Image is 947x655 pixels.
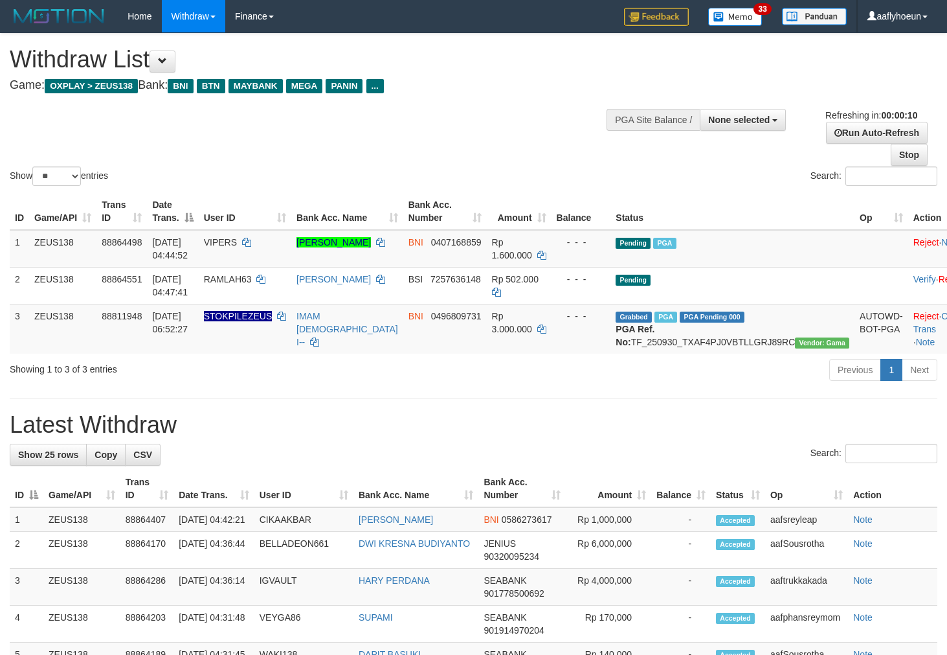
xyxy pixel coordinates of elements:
th: Status: activate to sort column ascending [711,470,765,507]
td: 88864286 [120,569,173,606]
td: ZEUS138 [43,606,120,643]
span: 88864498 [102,237,142,247]
a: SUPAMI [359,612,393,623]
a: IMAM [DEMOGRAPHIC_DATA] I-- [296,311,398,347]
span: Copy 7257636148 to clipboard [430,274,481,284]
span: MEGA [286,79,323,93]
a: Note [916,337,935,347]
span: MAYBANK [228,79,283,93]
span: Copy 0496809731 to clipboard [431,311,482,321]
td: Rp 4,000,000 [566,569,651,606]
div: - - - [557,236,606,249]
a: Show 25 rows [10,444,87,466]
span: Rp 502.000 [492,274,539,284]
td: 2 [10,267,29,304]
td: 2 [10,532,43,569]
div: Showing 1 to 3 of 3 entries [10,358,385,376]
a: Next [902,359,937,381]
span: BNI [408,237,423,247]
img: panduan.png [782,8,847,25]
td: CIKAAKBAR [254,507,353,532]
td: ZEUS138 [43,507,120,532]
td: ZEUS138 [43,532,120,569]
td: ZEUS138 [29,230,96,268]
span: SEABANK [484,612,526,623]
a: Note [853,514,873,525]
th: Game/API: activate to sort column ascending [43,470,120,507]
th: User ID: activate to sort column ascending [199,193,291,230]
a: Note [853,575,873,586]
th: Bank Acc. Number: activate to sort column ascending [478,470,566,507]
h4: Game: Bank: [10,79,618,92]
span: PGA Pending [680,312,744,323]
span: PANIN [326,79,362,93]
td: IGVAULT [254,569,353,606]
td: BELLADEON661 [254,532,353,569]
th: ID [10,193,29,230]
span: Grabbed [616,312,652,323]
div: - - - [557,273,606,286]
th: Bank Acc. Name: activate to sort column ascending [353,470,478,507]
span: [DATE] 04:47:41 [152,274,188,297]
button: None selected [700,109,786,131]
a: Verify [913,274,936,284]
th: Date Trans.: activate to sort column descending [147,193,198,230]
a: DWI KRESNA BUDIYANTO [359,538,470,549]
th: Amount: activate to sort column ascending [566,470,651,507]
span: [DATE] 06:52:27 [152,311,188,334]
span: Pending [616,275,651,286]
span: Copy [95,450,117,460]
td: [DATE] 04:36:14 [173,569,254,606]
th: User ID: activate to sort column ascending [254,470,353,507]
a: Reject [913,311,939,321]
td: Rp 1,000,000 [566,507,651,532]
td: 88864407 [120,507,173,532]
td: aafphansreymom [765,606,848,643]
span: Accepted [716,539,755,550]
td: 1 [10,230,29,268]
span: Show 25 rows [18,450,78,460]
th: Bank Acc. Number: activate to sort column ascending [403,193,487,230]
td: 1 [10,507,43,532]
span: Copy 90320095234 to clipboard [484,551,539,562]
span: BTN [197,79,225,93]
span: Copy 0586273617 to clipboard [502,514,552,525]
span: Pending [616,238,651,249]
td: 88864203 [120,606,173,643]
th: ID: activate to sort column descending [10,470,43,507]
td: Rp 170,000 [566,606,651,643]
span: RAMLAH63 [204,274,252,284]
th: Status [610,193,854,230]
th: Date Trans.: activate to sort column ascending [173,470,254,507]
td: ZEUS138 [29,267,96,304]
td: - [651,532,711,569]
th: Trans ID: activate to sort column ascending [120,470,173,507]
img: MOTION_logo.png [10,6,108,26]
td: TF_250930_TXAF4PJ0VBTLLGRJ89RC [610,304,854,354]
th: Trans ID: activate to sort column ascending [96,193,147,230]
span: BNI [168,79,193,93]
td: ZEUS138 [29,304,96,354]
span: BNI [408,311,423,321]
td: aaftrukkakada [765,569,848,606]
strong: 00:00:10 [881,110,917,121]
td: aafSousrotha [765,532,848,569]
span: BNI [484,514,498,525]
span: Nama rekening ada tanda titik/strip, harap diedit [204,311,273,321]
td: 3 [10,569,43,606]
span: Copy 0407168859 to clipboard [431,237,482,247]
td: - [651,507,711,532]
span: 33 [753,3,771,15]
h1: Withdraw List [10,47,618,73]
select: Showentries [32,167,81,186]
a: HARY PERDANA [359,575,430,586]
label: Search: [810,167,937,186]
a: Run Auto-Refresh [826,122,928,144]
span: 88811948 [102,311,142,321]
span: Accepted [716,515,755,526]
th: Action [848,470,937,507]
span: Rp 1.600.000 [492,237,532,260]
td: [DATE] 04:31:48 [173,606,254,643]
a: Reject [913,237,939,247]
a: [PERSON_NAME] [359,514,433,525]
